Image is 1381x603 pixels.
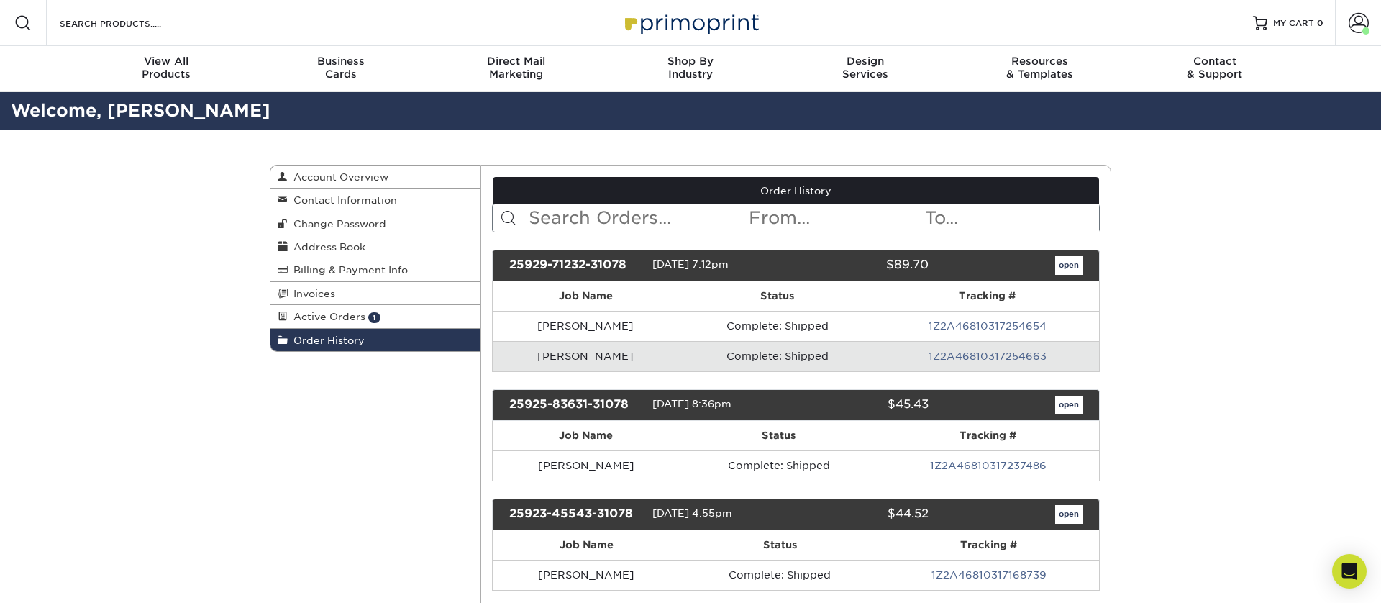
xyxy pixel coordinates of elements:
a: Invoices [270,282,480,305]
span: [DATE] 4:55pm [652,507,732,519]
a: Active Orders 1 [270,305,480,328]
div: Cards [254,55,429,81]
a: Contact Information [270,189,480,212]
div: 25925-83631-31078 [498,396,652,414]
div: & Support [1127,55,1302,81]
a: Resources& Templates [952,46,1127,92]
a: Billing & Payment Info [270,258,480,281]
span: 1 [368,312,380,323]
span: [DATE] 8:36pm [652,398,731,409]
span: Active Orders [288,311,365,322]
a: Order History [270,329,480,351]
a: Direct MailMarketing [429,46,603,92]
div: Industry [603,55,778,81]
td: Complete: Shipped [679,341,875,371]
span: Invoices [288,288,335,299]
div: $44.52 [785,505,939,524]
a: Address Book [270,235,480,258]
a: BusinessCards [254,46,429,92]
div: $45.43 [785,396,939,414]
a: 1Z2A46810317254663 [929,350,1047,362]
span: 0 [1317,18,1323,28]
a: 1Z2A46810317254654 [929,320,1047,332]
td: Complete: Shipped [680,560,878,590]
a: 1Z2A46810317168739 [931,569,1047,581]
span: Account Overview [288,171,388,183]
a: 1Z2A46810317237486 [930,460,1047,471]
span: Contact Information [288,194,397,206]
div: Products [79,55,254,81]
span: View All [79,55,254,68]
span: Direct Mail [429,55,603,68]
div: $89.70 [785,256,939,275]
th: Job Name [493,530,681,560]
a: open [1055,396,1083,414]
a: Order History [493,177,1100,204]
th: Status [680,421,877,450]
a: open [1055,256,1083,275]
th: Tracking # [878,421,1099,450]
td: [PERSON_NAME] [493,450,680,481]
input: From... [747,204,923,232]
a: Account Overview [270,166,480,189]
span: MY CART [1273,17,1314,30]
th: Job Name [493,281,680,311]
input: To... [924,204,1099,232]
span: Billing & Payment Info [288,264,408,276]
div: Marketing [429,55,603,81]
td: Complete: Shipped [679,311,875,341]
div: Open Intercom Messenger [1332,554,1367,589]
th: Tracking # [876,281,1099,311]
div: Services [778,55,952,81]
input: SEARCH PRODUCTS..... [58,14,199,32]
div: 25923-45543-31078 [498,505,652,524]
td: Complete: Shipped [680,450,877,481]
th: Status [680,530,878,560]
a: open [1055,505,1083,524]
span: Contact [1127,55,1302,68]
img: Primoprint [619,7,762,38]
a: DesignServices [778,46,952,92]
span: Shop By [603,55,778,68]
span: Resources [952,55,1127,68]
td: [PERSON_NAME] [493,560,681,590]
th: Status [679,281,875,311]
td: [PERSON_NAME] [493,311,680,341]
input: Search Orders... [527,204,748,232]
div: 25929-71232-31078 [498,256,652,275]
th: Tracking # [879,530,1099,560]
a: Contact& Support [1127,46,1302,92]
span: Business [254,55,429,68]
a: Change Password [270,212,480,235]
a: View AllProducts [79,46,254,92]
span: [DATE] 7:12pm [652,258,729,270]
a: Shop ByIndustry [603,46,778,92]
span: Design [778,55,952,68]
span: Change Password [288,218,386,230]
th: Job Name [493,421,680,450]
td: [PERSON_NAME] [493,341,680,371]
div: & Templates [952,55,1127,81]
span: Order History [288,335,365,346]
span: Address Book [288,241,365,253]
